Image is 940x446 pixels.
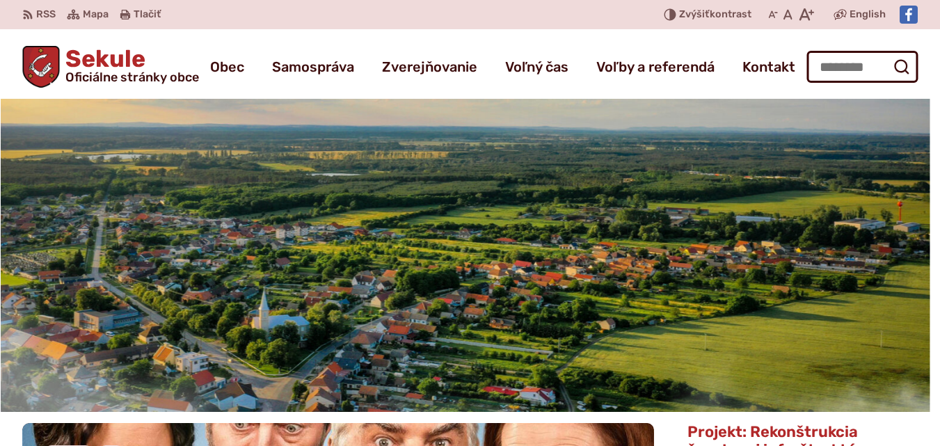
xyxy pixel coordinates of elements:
[65,71,199,83] span: Oficiálne stránky obce
[382,47,477,86] a: Zverejňovanie
[900,6,918,24] img: Prejsť na Facebook stránku
[272,47,354,86] a: Samospráva
[596,47,715,86] a: Voľby a referendá
[742,47,795,86] a: Kontakt
[847,6,889,23] a: English
[210,47,244,86] a: Obec
[60,47,199,83] h1: Sekule
[134,9,161,21] span: Tlačiť
[679,8,710,20] span: Zvýšiť
[850,6,886,23] span: English
[679,9,751,21] span: kontrast
[22,46,199,88] a: Logo Sekule, prejsť na domovskú stránku.
[22,46,60,88] img: Prejsť na domovskú stránku
[36,6,56,23] span: RSS
[505,47,568,86] a: Voľný čas
[83,6,109,23] span: Mapa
